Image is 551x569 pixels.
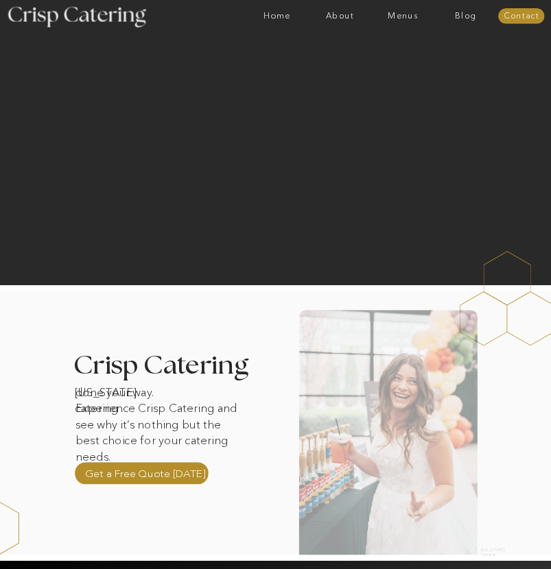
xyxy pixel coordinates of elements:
h2: [US_STATE] Caterer [481,547,509,552]
a: Home [246,12,309,21]
h1: [US_STATE] catering [75,384,170,396]
a: Blog [434,12,497,21]
p: done your way. Experience Crisp Catering and see why it’s nothing but the best choice for your ca... [75,384,243,442]
a: Get a Free Quote [DATE] [85,466,206,480]
a: Menus [371,12,434,21]
a: Contact [498,12,545,21]
a: About [309,12,372,21]
h3: Crisp Catering [73,352,271,379]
